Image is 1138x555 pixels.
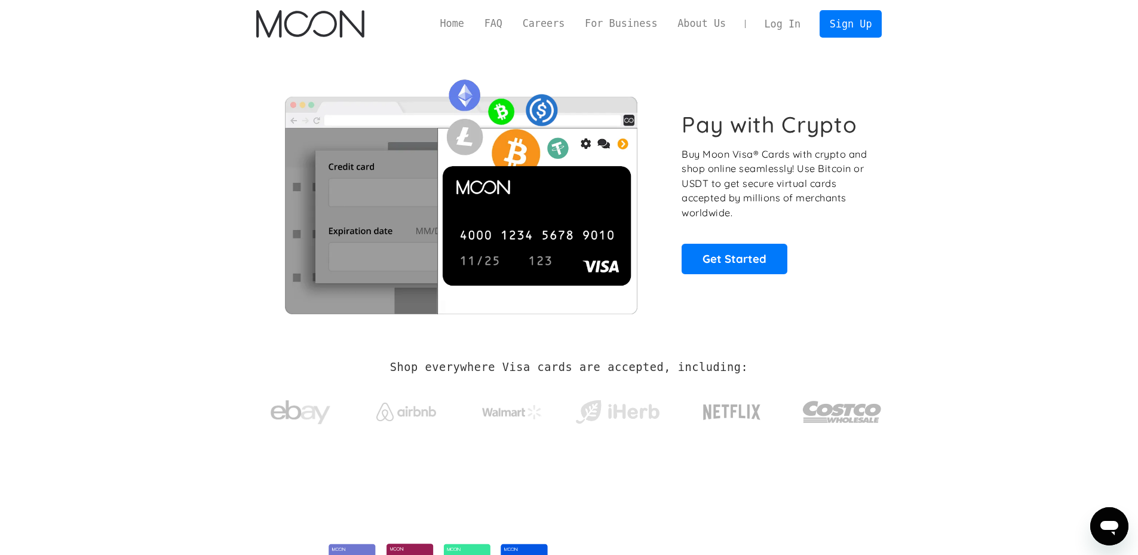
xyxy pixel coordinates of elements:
[1090,507,1128,545] iframe: Button to launch messaging window
[679,385,786,433] a: Netflix
[482,405,542,419] img: Walmart
[256,382,345,437] a: ebay
[573,397,662,428] img: iHerb
[376,403,436,421] img: Airbnb
[682,244,787,274] a: Get Started
[256,71,665,314] img: Moon Cards let you spend your crypto anywhere Visa is accepted.
[754,11,811,37] a: Log In
[575,16,667,31] a: For Business
[702,397,762,427] img: Netflix
[474,16,513,31] a: FAQ
[271,394,330,431] img: ebay
[820,10,882,37] a: Sign Up
[667,16,736,31] a: About Us
[256,10,364,38] a: home
[390,361,748,374] h2: Shop everywhere Visa cards are accepted, including:
[513,16,575,31] a: Careers
[430,16,474,31] a: Home
[802,378,882,440] a: Costco
[802,390,882,434] img: Costco
[256,10,364,38] img: Moon Logo
[573,385,662,434] a: iHerb
[467,393,556,425] a: Walmart
[682,111,857,138] h1: Pay with Crypto
[682,147,869,220] p: Buy Moon Visa® Cards with crypto and shop online seamlessly! Use Bitcoin or USDT to get secure vi...
[361,391,450,427] a: Airbnb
